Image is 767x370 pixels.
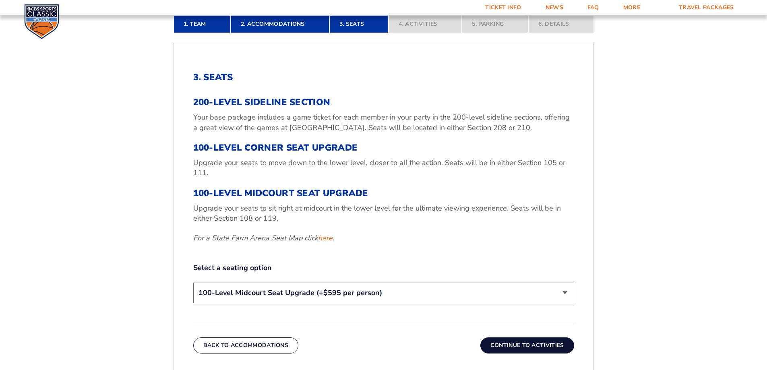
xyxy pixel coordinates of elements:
button: Continue To Activities [480,337,574,353]
a: 1. Team [174,15,231,33]
h3: 200-Level Sideline Section [193,97,574,107]
h3: 100-Level Corner Seat Upgrade [193,143,574,153]
h3: 100-Level Midcourt Seat Upgrade [193,188,574,198]
a: here [318,233,333,243]
p: Your base package includes a game ticket for each member in your party in the 200-level sideline ... [193,112,574,132]
p: Upgrade your seats to move down to the lower level, closer to all the action. Seats will be in ei... [193,158,574,178]
img: CBS Sports Classic [24,4,59,39]
em: For a State Farm Arena Seat Map click . [193,233,334,243]
button: Back To Accommodations [193,337,299,353]
p: Upgrade your seats to sit right at midcourt in the lower level for the ultimate viewing experienc... [193,203,574,223]
h2: 3. Seats [193,72,574,83]
a: 2. Accommodations [231,15,329,33]
label: Select a seating option [193,263,574,273]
